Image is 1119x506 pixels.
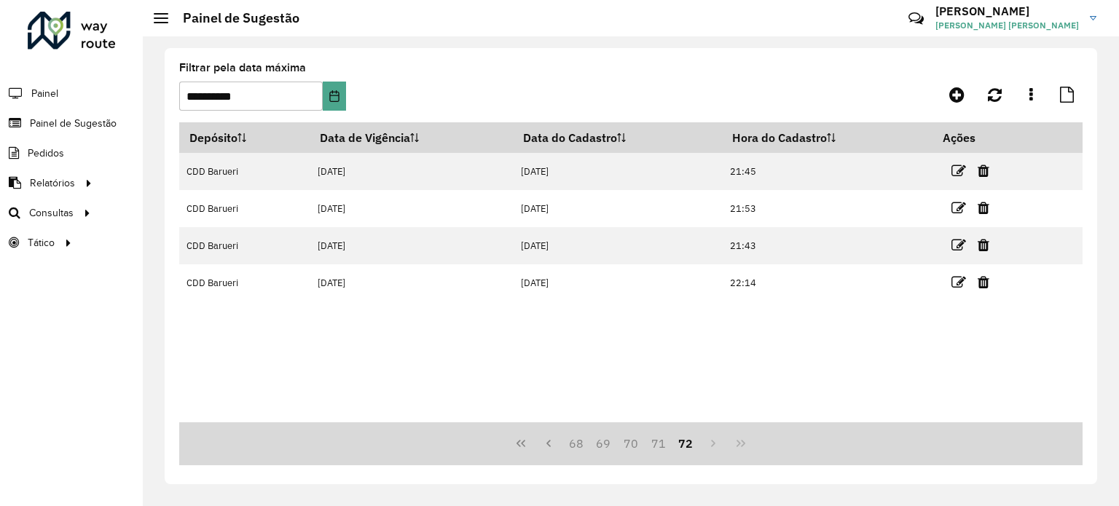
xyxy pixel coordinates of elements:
h3: [PERSON_NAME] [935,4,1079,18]
td: 22:14 [723,264,933,301]
span: Painel de Sugestão [30,116,117,131]
button: Choose Date [323,82,346,111]
button: First Page [507,430,535,457]
td: [DATE] [310,264,514,301]
th: Data de Vigência [310,122,514,153]
th: Ações [932,122,1020,153]
span: Consultas [29,205,74,221]
span: Pedidos [28,146,64,161]
span: Tático [28,235,55,250]
span: [PERSON_NAME] [PERSON_NAME] [935,19,1079,32]
td: [DATE] [513,153,722,190]
button: 69 [589,430,617,457]
a: Excluir [978,272,989,292]
td: CDD Barueri [179,153,310,190]
td: [DATE] [513,227,722,264]
a: Editar [951,235,966,255]
td: CDD Barueri [179,227,310,264]
span: Painel [31,86,58,101]
button: 72 [672,430,700,457]
td: [DATE] [310,190,514,227]
button: 70 [617,430,645,457]
button: 71 [645,430,672,457]
th: Hora do Cadastro [723,122,933,153]
td: 21:45 [723,153,933,190]
td: [DATE] [513,190,722,227]
a: Excluir [978,235,989,255]
td: 21:43 [723,227,933,264]
a: Contato Rápido [900,3,932,34]
a: Editar [951,272,966,292]
a: Editar [951,198,966,218]
td: 21:53 [723,190,933,227]
span: Relatórios [30,175,75,191]
button: 68 [562,430,590,457]
td: [DATE] [310,227,514,264]
h2: Painel de Sugestão [168,10,299,26]
a: Excluir [978,198,989,218]
td: [DATE] [513,264,722,301]
td: CDD Barueri [179,190,310,227]
a: Editar [951,161,966,181]
td: CDD Barueri [179,264,310,301]
td: [DATE] [310,153,514,190]
button: Previous Page [535,430,562,457]
a: Excluir [978,161,989,181]
label: Filtrar pela data máxima [179,59,306,76]
th: Data do Cadastro [513,122,722,153]
th: Depósito [179,122,310,153]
